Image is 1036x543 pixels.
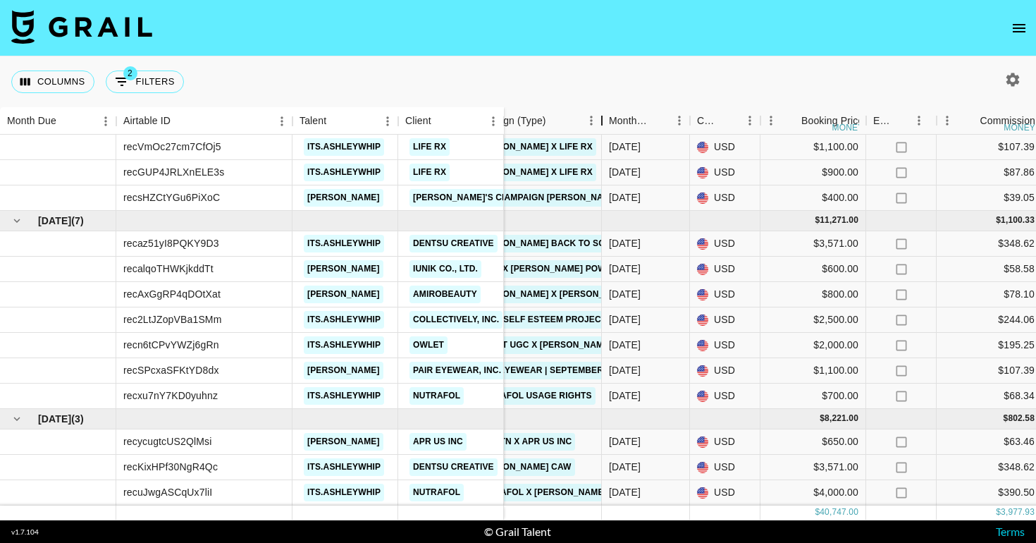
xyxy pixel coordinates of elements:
[300,107,326,135] div: Talent
[760,384,866,409] div: $700.00
[123,287,221,301] div: recAxGgRP4qDOtXat
[304,235,384,252] a: its.ashleywhip
[996,525,1025,538] a: Terms
[937,110,958,131] button: Menu
[473,362,607,379] a: Pair Eyewear | September
[690,185,760,211] div: USD
[760,455,866,480] div: $3,571.00
[409,362,505,379] a: Pair Eyewear, Inc.
[609,338,641,352] div: Aug '25
[760,110,782,131] button: Menu
[7,409,27,429] button: hide children
[760,135,866,160] div: $1,100.00
[609,140,641,154] div: Jul '25
[690,480,760,506] div: USD
[546,111,566,130] button: Sort
[690,358,760,384] div: USD
[123,190,220,205] div: recsHZCtYGu6PiXoC
[469,107,546,135] div: Campaign (Type)
[304,362,383,379] a: [PERSON_NAME]
[38,214,71,228] span: [DATE]
[304,311,384,329] a: its.ashleywhip
[1005,14,1033,42] button: open drawer
[405,107,431,135] div: Client
[71,214,84,228] span: ( 7 )
[473,138,596,156] a: [PERSON_NAME] x Life RX
[304,189,383,207] a: [PERSON_NAME]
[609,312,641,327] div: Aug '25
[697,107,720,135] div: Currency
[409,189,533,207] a: [PERSON_NAME]'s Choice
[760,282,866,307] div: $800.00
[409,336,448,354] a: Owlet
[609,236,641,250] div: Aug '25
[123,107,171,135] div: Airtable ID
[38,412,71,426] span: [DATE]
[398,107,504,135] div: Client
[866,107,937,135] div: Expenses: Remove Commission?
[123,236,219,250] div: recaz51yI8PQKY9D3
[409,433,467,451] a: APR US INC
[123,434,211,449] div: recycugtcUS2QlMsi
[304,336,384,354] a: its.ashleywhip
[669,110,690,131] button: Menu
[473,235,633,252] a: [PERSON_NAME] Back To School
[462,107,602,135] div: Campaign (Type)
[304,138,384,156] a: its.ashleywhip
[473,336,615,354] a: Owlet UGC x [PERSON_NAME]
[760,307,866,333] div: $2,500.00
[1001,506,1035,518] div: 3,977.93
[409,286,481,303] a: amirobeauty
[116,107,292,135] div: Airtable ID
[409,164,450,181] a: Life RX
[801,107,863,135] div: Booking Price
[581,110,602,131] button: Menu
[832,123,864,132] div: money
[304,286,383,303] a: [PERSON_NAME]
[820,214,858,226] div: 11,271.00
[11,527,39,537] div: v 1.7.104
[1004,123,1035,132] div: money
[431,111,451,131] button: Sort
[690,282,760,307] div: USD
[409,387,464,405] a: Nutrafol
[996,506,1001,518] div: $
[1001,214,1035,226] div: 1,100.33
[409,311,502,329] a: Collectively, Inc.
[123,262,214,276] div: recalqoTHWKjkddTt
[377,111,398,132] button: Menu
[649,111,669,130] button: Sort
[409,484,464,501] a: Nutrafol
[690,307,760,333] div: USD
[760,160,866,185] div: $900.00
[123,165,224,179] div: recGUP4JRLXnELE3s
[609,460,641,474] div: Sep '25
[11,10,152,44] img: Grail Talent
[473,387,596,405] a: Nutrafol Usage Rights
[690,455,760,480] div: USD
[820,506,858,518] div: 40,747.00
[171,111,190,131] button: Sort
[609,434,641,449] div: Sep '25
[760,358,866,384] div: $1,100.00
[815,214,820,226] div: $
[893,111,913,130] button: Sort
[690,333,760,358] div: USD
[996,214,1001,226] div: $
[760,429,866,455] div: $650.00
[123,140,221,154] div: recVmOc27cm7CfOj5
[760,185,866,211] div: $400.00
[690,257,760,282] div: USD
[609,389,641,403] div: Aug '25
[123,460,218,474] div: recKixHPf30NgR4Qc
[815,506,820,518] div: $
[609,107,649,135] div: Month Due
[609,165,641,179] div: Jul '25
[106,71,184,93] button: Show filters
[690,384,760,409] div: USD
[304,260,383,278] a: [PERSON_NAME]
[609,485,641,499] div: Sep '25
[473,286,673,303] a: [PERSON_NAME] x [PERSON_NAME] Beauty
[409,138,450,156] a: Life RX
[473,484,610,501] a: Nutrafol x [PERSON_NAME]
